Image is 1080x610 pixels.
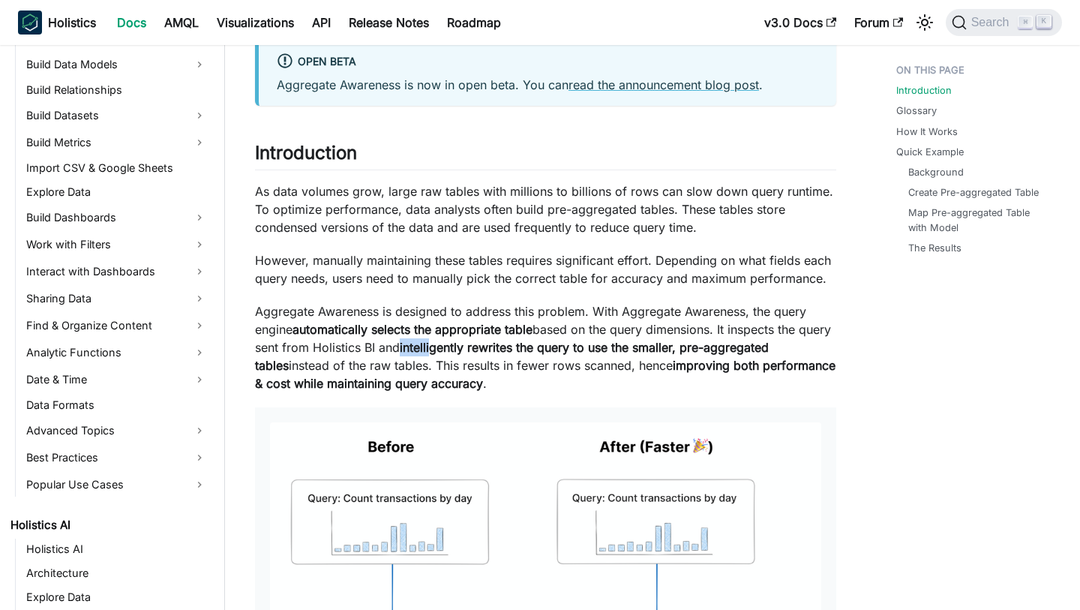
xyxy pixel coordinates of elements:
a: Explore Data [22,182,211,203]
a: API [303,11,340,35]
a: Sharing Data [22,287,211,311]
a: Docs [108,11,155,35]
a: Background [908,165,964,179]
a: Build Dashboards [22,206,211,230]
h2: Introduction [255,142,836,170]
p: Aggregate Awareness is designed to address this problem. With Aggregate Awareness, the query engi... [255,302,836,392]
a: Import CSV & Google Sheets [22,158,211,179]
a: Analytic Functions [22,341,211,365]
a: Popular Use Cases [22,473,211,497]
a: v3.0 Docs [755,11,845,35]
strong: automatically selects the appropriate table [292,322,532,337]
a: Explore Data [22,587,211,608]
p: However, manually maintaining these tables requires significant effort. Depending on what fields ... [255,251,836,287]
p: Aggregate Awareness is now in open beta. You can . [277,76,818,94]
a: Quick Example [896,145,964,159]
a: Holistics AI [6,515,211,536]
a: The Results [908,241,961,255]
div: Open Beta [277,53,818,72]
kbd: K [1036,15,1051,29]
b: Holistics [48,14,96,32]
a: Find & Organize Content [22,314,211,338]
a: Visualizations [208,11,303,35]
a: HolisticsHolistics [18,11,96,35]
strong: intelligently rewrites the query to use the smaller, pre-aggregated tables [255,340,769,373]
a: Best Practices [22,446,211,470]
a: AMQL [155,11,208,35]
kbd: ⌘ [1018,16,1033,29]
a: Data Formats [22,395,211,416]
a: Interact with Dashboards [22,260,211,284]
a: Map Pre-aggregated Table with Model [908,206,1050,234]
a: Glossary [896,104,937,118]
a: Architecture [22,563,211,584]
p: As data volumes grow, large raw tables with millions to billions of rows can slow down query runt... [255,182,836,236]
a: Release Notes [340,11,438,35]
a: Introduction [896,83,952,98]
a: Build Datasets [22,104,211,128]
a: Holistics AI [22,539,211,560]
a: Build Data Models [22,53,211,77]
a: Build Relationships [22,80,211,101]
a: Work with Filters [22,233,211,257]
a: Advanced Topics [22,419,211,443]
img: Holistics [18,11,42,35]
a: Forum [845,11,912,35]
a: Create Pre-aggregated Table [908,185,1039,200]
a: Build Metrics [22,131,211,155]
button: Search (Command+K) [946,9,1062,36]
span: Search [967,16,1018,29]
a: Roadmap [438,11,510,35]
a: Date & Time [22,368,211,392]
button: Switch between dark and light mode (currently light mode) [913,11,937,35]
a: How It Works [896,125,958,139]
a: read the announcement blog post [568,77,759,92]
